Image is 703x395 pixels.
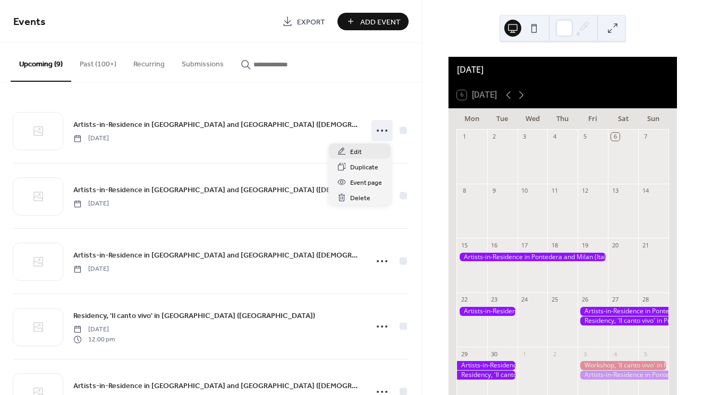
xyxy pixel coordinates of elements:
[578,316,668,325] div: Residency, 'Il canto vivo' in Pontedera (Italy)
[641,133,649,141] div: 7
[457,307,518,316] div: Artists-in-Residence in Pontedera and Milan (Italy)
[73,134,109,143] span: [DATE]
[550,241,558,249] div: 18
[490,241,498,249] div: 16
[578,108,608,130] div: Fri
[550,187,558,195] div: 11
[490,350,498,358] div: 30
[457,108,487,130] div: Mon
[73,118,360,131] a: Artists-in-Residence in [GEOGRAPHIC_DATA] and [GEOGRAPHIC_DATA] ([DEMOGRAPHIC_DATA])
[73,185,360,196] span: Artists-in-Residence in [GEOGRAPHIC_DATA] and [GEOGRAPHIC_DATA] ([DEMOGRAPHIC_DATA])
[73,311,315,322] span: Residency, 'Il canto vivo' in [GEOGRAPHIC_DATA] ([GEOGRAPHIC_DATA])
[581,350,589,358] div: 3
[611,296,619,304] div: 27
[641,350,649,358] div: 5
[73,249,360,261] a: Artists-in-Residence in [GEOGRAPHIC_DATA] and [GEOGRAPHIC_DATA] ([DEMOGRAPHIC_DATA])
[71,43,125,81] button: Past (100+)
[173,43,232,81] button: Submissions
[521,241,529,249] div: 17
[460,296,468,304] div: 22
[125,43,173,81] button: Recurring
[578,361,668,370] div: Workshop, 'Il canto vivo' in Milan (Italy)
[460,133,468,141] div: 1
[490,296,498,304] div: 23
[521,133,529,141] div: 3
[641,241,649,249] div: 21
[581,296,589,304] div: 26
[550,296,558,304] div: 25
[11,43,71,82] button: Upcoming (9)
[73,250,360,261] span: Artists-in-Residence in [GEOGRAPHIC_DATA] and [GEOGRAPHIC_DATA] ([DEMOGRAPHIC_DATA])
[350,162,378,173] span: Duplicate
[460,350,468,358] div: 29
[73,381,360,392] span: Artists-in-Residence in [GEOGRAPHIC_DATA] and [GEOGRAPHIC_DATA] ([DEMOGRAPHIC_DATA])
[460,187,468,195] div: 8
[13,12,46,32] span: Events
[611,241,619,249] div: 20
[581,187,589,195] div: 12
[490,133,498,141] div: 2
[457,361,518,370] div: Artists-in-Residence in Pontedera and Milan (Italy)
[521,296,529,304] div: 24
[457,371,518,380] div: Residency, 'Il canto vivo' in Pontedera (Italy)
[297,16,325,28] span: Export
[73,199,109,209] span: [DATE]
[581,241,589,249] div: 19
[641,296,649,304] div: 28
[611,133,619,141] div: 6
[457,253,608,262] div: Artists-in-Residence in Pontedera and Milan (Italy)
[73,380,360,392] a: Artists-in-Residence in [GEOGRAPHIC_DATA] and [GEOGRAPHIC_DATA] ([DEMOGRAPHIC_DATA])
[73,334,115,344] span: 12:00 pm
[274,13,333,30] a: Export
[611,350,619,358] div: 4
[608,108,638,130] div: Sat
[360,16,401,28] span: Add Event
[350,177,382,188] span: Event page
[490,187,498,195] div: 9
[73,264,109,274] span: [DATE]
[518,108,548,130] div: Wed
[73,119,360,131] span: Artists-in-Residence in [GEOGRAPHIC_DATA] and [GEOGRAPHIC_DATA] ([DEMOGRAPHIC_DATA])
[638,108,668,130] div: Sun
[547,108,578,130] div: Thu
[73,310,315,322] a: Residency, 'Il canto vivo' in [GEOGRAPHIC_DATA] ([GEOGRAPHIC_DATA])
[521,187,529,195] div: 10
[448,57,677,82] div: [DATE]
[350,193,370,204] span: Delete
[581,133,589,141] div: 5
[611,187,619,195] div: 13
[550,350,558,358] div: 2
[521,350,529,358] div: 1
[487,108,518,130] div: Tue
[73,325,115,334] span: [DATE]
[350,147,362,158] span: Edit
[550,133,558,141] div: 4
[641,187,649,195] div: 14
[337,13,409,30] button: Add Event
[578,371,668,380] div: Artists-in-Residence in Pontedera and Milan (Italy)
[460,241,468,249] div: 15
[73,184,360,196] a: Artists-in-Residence in [GEOGRAPHIC_DATA] and [GEOGRAPHIC_DATA] ([DEMOGRAPHIC_DATA])
[578,307,668,316] div: Artists-in-Residence in Pontedera and Milan (Italy)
